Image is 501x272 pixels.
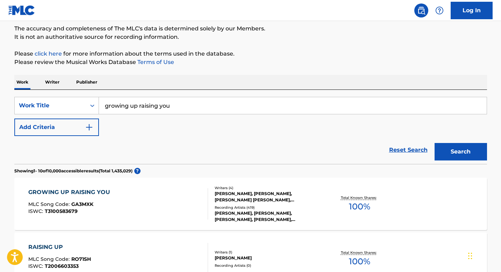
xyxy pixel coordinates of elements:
div: RAISING UP [28,243,91,251]
div: Work Title [19,101,82,110]
div: Writers ( 1 ) [215,250,320,255]
div: Recording Artists ( 419 ) [215,205,320,210]
img: help [435,6,444,15]
p: Publisher [74,75,99,90]
p: Please review the Musical Works Database [14,58,487,66]
div: GROWING UP RAISING YOU [28,188,114,196]
p: Showing 1 - 10 of 10,000 accessible results (Total 1,435,029 ) [14,168,133,174]
div: Help [432,3,446,17]
span: MLC Song Code : [28,201,71,207]
div: Writers ( 4 ) [215,185,320,191]
div: [PERSON_NAME], [PERSON_NAME], [PERSON_NAME] [PERSON_NAME], [PERSON_NAME] [PERSON_NAME] NITE [215,191,320,203]
a: Log In [451,2,493,19]
p: Writer [43,75,62,90]
p: Please for more information about the terms used in the database. [14,50,487,58]
a: Reset Search [386,142,431,158]
form: Search Form [14,97,487,164]
p: Work [14,75,30,90]
span: T3100583679 [45,208,78,214]
span: GA3MXK [71,201,93,207]
span: ISWC : [28,263,45,269]
img: 9d2ae6d4665cec9f34b9.svg [85,123,93,131]
p: It is not an authoritative source for recording information. [14,33,487,41]
span: T2006603353 [45,263,79,269]
p: Total Known Shares: [341,250,378,255]
span: RO71SH [71,256,91,262]
span: 100 % [349,255,370,268]
div: Recording Artists ( 0 ) [215,263,320,268]
span: 100 % [349,200,370,213]
div: [PERSON_NAME], [PERSON_NAME], [PERSON_NAME], [PERSON_NAME], [PERSON_NAME] [215,210,320,223]
span: ? [134,168,141,174]
img: search [417,6,425,15]
a: Public Search [414,3,428,17]
button: Search [435,143,487,160]
a: GROWING UP RAISING YOUMLC Song Code:GA3MXKISWC:T3100583679Writers (4)[PERSON_NAME], [PERSON_NAME]... [14,178,487,230]
button: Add Criteria [14,119,99,136]
div: Drag [468,245,472,266]
img: MLC Logo [8,5,35,15]
a: Terms of Use [136,59,174,65]
a: click here [35,50,62,57]
p: Total Known Shares: [341,195,378,200]
iframe: Chat Widget [466,238,501,272]
span: ISWC : [28,208,45,214]
p: The accuracy and completeness of The MLC's data is determined solely by our Members. [14,24,487,33]
span: MLC Song Code : [28,256,71,262]
div: [PERSON_NAME] [215,255,320,261]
